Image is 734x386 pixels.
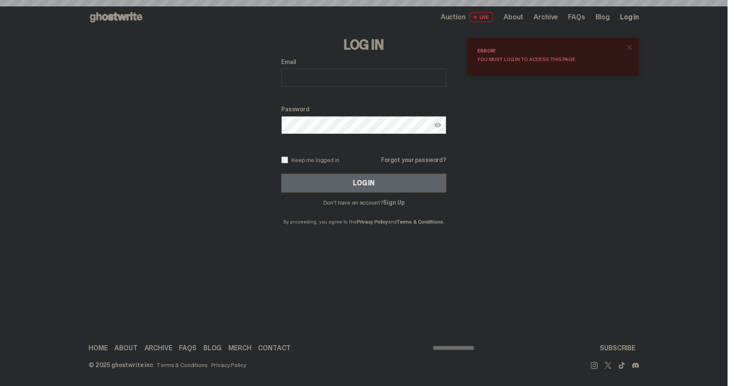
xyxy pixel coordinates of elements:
[357,218,388,225] a: Privacy Policy
[620,14,639,21] a: Log in
[622,40,637,55] button: close
[89,345,107,352] a: Home
[281,106,446,113] label: Password
[258,345,291,352] a: Contact
[504,14,523,21] a: About
[281,205,446,224] p: By proceeding, you agree to the and .
[441,14,466,21] span: Auction
[469,12,494,22] span: LIVE
[383,199,404,206] a: Sign Up
[353,180,375,187] div: Log In
[477,48,622,53] div: Error!
[281,58,446,65] label: Email
[596,340,639,357] button: SUBSCRIBE
[228,345,251,352] a: Merch
[281,174,446,193] button: Log In
[434,122,441,129] img: Show password
[534,14,558,21] a: Archive
[114,345,137,352] a: About
[179,345,196,352] a: FAQs
[568,14,585,21] a: FAQs
[596,14,610,21] a: Blog
[144,345,172,352] a: Archive
[157,362,207,368] a: Terms & Conditions
[441,12,493,22] a: Auction LIVE
[281,199,446,205] p: Don't have an account?
[397,218,443,225] a: Terms & Conditions
[477,57,622,62] div: You must log in to access this page.
[281,156,339,163] label: Keep me logged in
[211,362,246,368] a: Privacy Policy
[203,345,221,352] a: Blog
[281,38,446,52] h3: Log In
[89,362,153,368] div: © 2025 ghostwrite inc
[381,157,446,163] a: Forgot your password?
[281,156,288,163] input: Keep me logged in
